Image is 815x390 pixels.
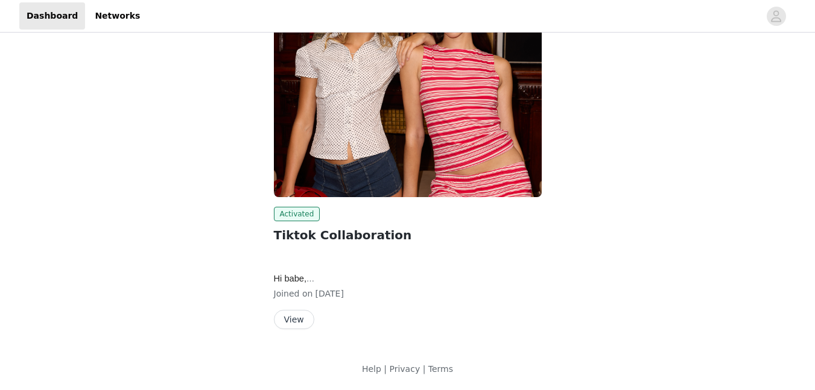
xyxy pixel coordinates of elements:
[362,364,381,374] a: Help
[274,274,315,283] span: Hi babe,
[428,364,453,374] a: Terms
[274,310,314,329] button: View
[389,364,420,374] a: Privacy
[384,364,387,374] span: |
[87,2,147,30] a: Networks
[19,2,85,30] a: Dashboard
[770,7,782,26] div: avatar
[274,289,313,298] span: Joined on
[274,315,314,324] a: View
[274,207,320,221] span: Activated
[423,364,426,374] span: |
[316,289,344,298] span: [DATE]
[274,226,542,244] h2: Tiktok Collaboration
